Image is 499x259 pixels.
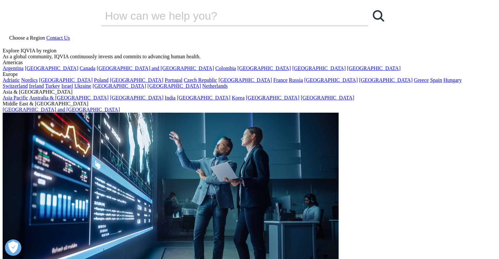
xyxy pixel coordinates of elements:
[147,83,201,89] a: [GEOGRAPHIC_DATA]
[177,95,230,101] a: [GEOGRAPHIC_DATA]
[21,77,38,83] a: Nordics
[3,83,28,89] a: Switzerland
[3,101,487,107] div: Middle East & [GEOGRAPHIC_DATA]
[3,89,487,95] div: Asia & [GEOGRAPHIC_DATA]
[304,77,358,83] a: [GEOGRAPHIC_DATA]
[110,77,163,83] a: [GEOGRAPHIC_DATA]
[3,48,487,54] div: Explore IQVIA by region
[110,95,163,101] a: [GEOGRAPHIC_DATA]
[289,77,303,83] a: Russia
[5,239,21,256] button: Open Preferences
[46,35,70,41] a: Contact Us
[74,83,92,89] a: Ukraine
[246,95,299,101] a: [GEOGRAPHIC_DATA]
[3,71,487,77] div: Europe
[443,77,462,83] a: Hungary
[94,77,108,83] a: Poland
[3,107,120,112] a: [GEOGRAPHIC_DATA] and [GEOGRAPHIC_DATA]
[184,77,217,83] a: Czech Republic
[45,83,60,89] a: Turkey
[25,65,78,71] a: [GEOGRAPHIC_DATA]
[93,83,146,89] a: [GEOGRAPHIC_DATA]
[237,65,291,71] a: [GEOGRAPHIC_DATA]
[218,77,272,83] a: [GEOGRAPHIC_DATA]
[3,95,28,101] a: Asia Pacific
[9,35,45,41] span: Choose a Region
[3,65,24,71] a: Argentina
[3,77,20,83] a: Adriatic
[273,77,288,83] a: France
[39,77,93,83] a: [GEOGRAPHIC_DATA]
[292,65,346,71] a: [GEOGRAPHIC_DATA]
[232,95,244,101] a: Korea
[165,95,176,101] a: India
[301,95,354,101] a: [GEOGRAPHIC_DATA]
[97,65,214,71] a: [GEOGRAPHIC_DATA] and [GEOGRAPHIC_DATA]
[3,60,487,65] div: Americas
[373,10,384,22] svg: Search
[368,6,388,26] a: Search
[3,54,487,60] div: As a global community, IQVIA continuously invests and commits to advancing human health.
[359,77,412,83] a: [GEOGRAPHIC_DATA]
[202,83,227,89] a: Netherlands
[61,83,73,89] a: Israel
[101,6,350,26] input: Search
[430,77,442,83] a: Spain
[29,95,109,101] a: Australia & [GEOGRAPHIC_DATA]
[29,83,44,89] a: Ireland
[414,77,428,83] a: Greece
[347,65,401,71] a: [GEOGRAPHIC_DATA]
[165,77,182,83] a: Portugal
[80,65,95,71] a: Canada
[215,65,236,71] a: Colombia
